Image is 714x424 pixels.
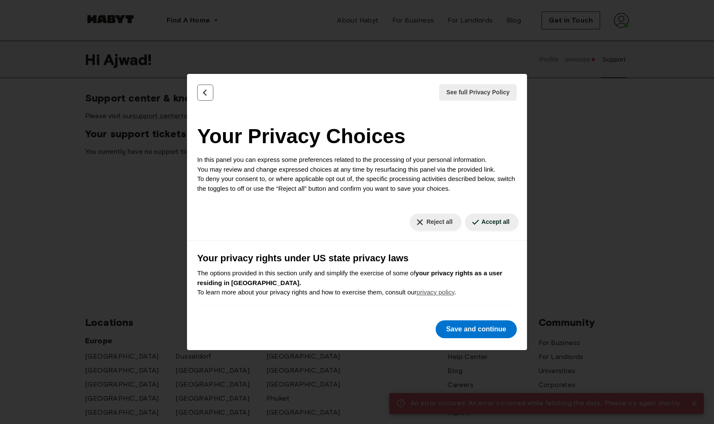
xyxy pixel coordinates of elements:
button: Back [197,85,213,101]
button: Reject all [410,214,461,230]
h2: Your Privacy Choices [197,121,517,152]
button: See full Privacy Policy [439,84,517,101]
p: In this panel you can express some preferences related to the processing of your personal informa... [197,155,517,193]
b: your privacy rights as a user residing in [GEOGRAPHIC_DATA]. [197,269,502,286]
h3: Your privacy rights under US state privacy laws [197,251,517,265]
span: See full Privacy Policy [446,88,510,97]
p: The options provided in this section unify and simplify the exercise of some of To learn more abo... [197,269,517,297]
button: Accept all [465,214,518,230]
button: Save and continue [436,320,517,338]
a: privacy policy [416,288,454,296]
